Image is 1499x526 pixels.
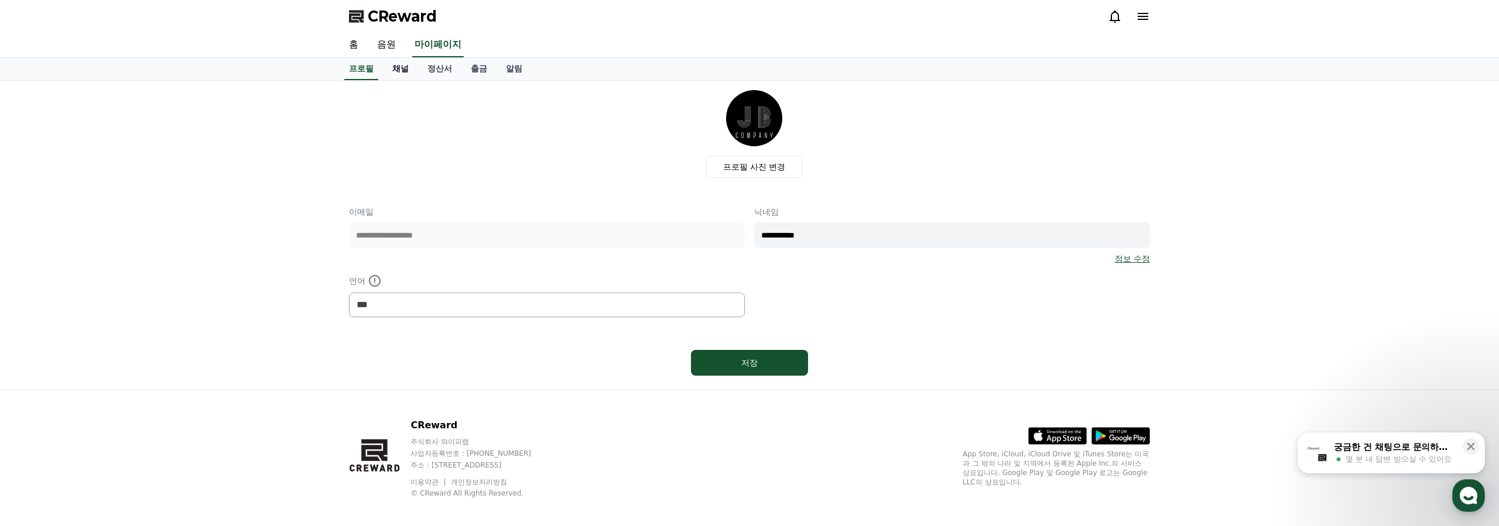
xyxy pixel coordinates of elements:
label: 프로필 사진 변경 [706,156,803,178]
a: 음원 [368,33,405,57]
p: CReward [410,418,553,432]
a: 알림 [497,58,532,80]
button: 저장 [691,350,808,376]
a: 채널 [383,58,418,80]
a: 이용약관 [410,478,447,486]
div: 저장 [714,357,785,369]
img: profile_image [726,90,782,146]
a: 정보 수정 [1115,253,1150,264]
span: 홈 [37,389,44,398]
p: 사업자등록번호 : [PHONE_NUMBER] [410,449,553,458]
a: 설정 [151,371,225,400]
a: 개인정보처리방침 [451,478,507,486]
span: CReward [368,7,437,26]
p: 이메일 [349,206,745,218]
span: 대화 [107,389,121,398]
p: 주소 : [STREET_ADDRESS] [410,460,553,470]
a: 출금 [461,58,497,80]
a: 프로필 [344,58,378,80]
p: 닉네임 [754,206,1150,218]
a: 마이페이지 [412,33,464,57]
a: CReward [349,7,437,26]
p: © CReward All Rights Reserved. [410,489,553,498]
a: 홈 [4,371,77,400]
a: 정산서 [418,58,461,80]
p: 주식회사 와이피랩 [410,437,553,446]
p: App Store, iCloud, iCloud Drive 및 iTunes Store는 미국과 그 밖의 나라 및 지역에서 등록된 Apple Inc.의 서비스 상표입니다. Goo... [963,449,1150,487]
a: 홈 [340,33,368,57]
p: 언어 [349,274,745,288]
span: 설정 [181,389,195,398]
a: 대화 [77,371,151,400]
